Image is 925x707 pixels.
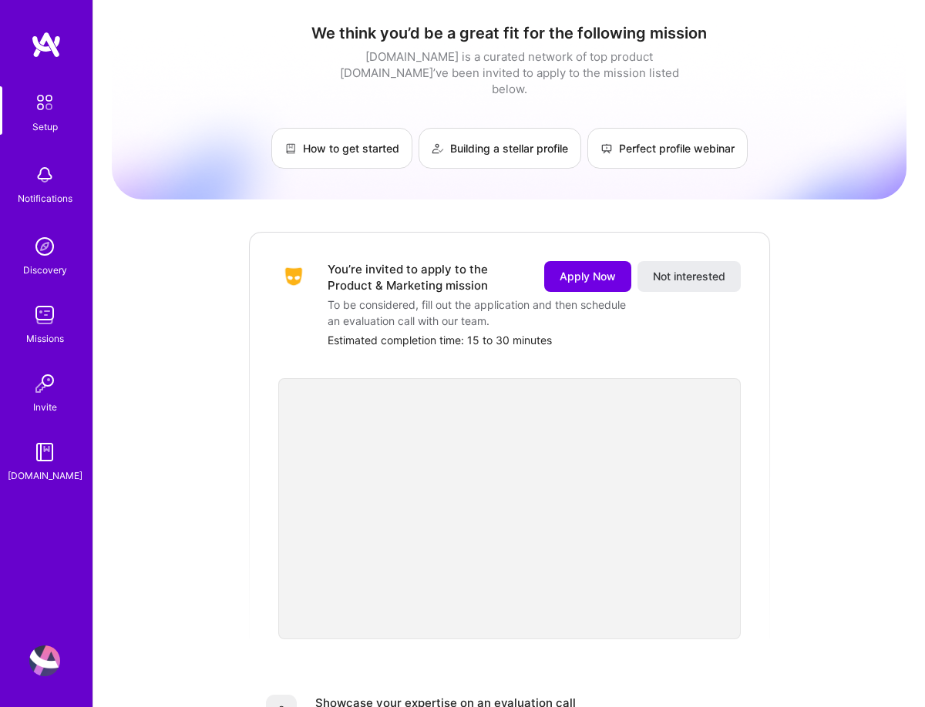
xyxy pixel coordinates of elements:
iframe: video [278,378,741,639]
h1: We think you’d be a great fit for the following mission [112,24,906,42]
a: How to get started [271,128,412,169]
div: [DOMAIN_NAME] is a curated network of top product [DOMAIN_NAME]’ve been invited to apply to the m... [336,49,683,97]
div: To be considered, fill out the application and then schedule an evaluation call with our team. [328,297,636,329]
span: Not interested [653,269,725,284]
img: User Avatar [29,645,60,676]
a: Building a stellar profile [419,128,581,169]
a: User Avatar [25,645,64,676]
div: [DOMAIN_NAME] [8,467,82,484]
img: Building a stellar profile [432,142,444,155]
img: setup [29,86,61,119]
img: bell [29,159,60,190]
div: Missions [26,330,64,347]
span: Apply Now [560,269,616,284]
img: Perfect profile webinar [600,142,613,155]
img: logo [31,31,62,59]
img: guide book [29,437,60,467]
div: Invite [33,399,57,415]
a: Perfect profile webinar [587,128,748,169]
div: Estimated completion time: 15 to 30 minutes [328,332,741,348]
img: Company Logo [278,265,309,288]
img: How to get started [284,142,297,155]
button: Not interested [637,261,741,292]
img: teamwork [29,300,60,330]
div: Notifications [18,190,72,206]
img: discovery [29,231,60,262]
div: Setup [32,119,58,135]
img: Invite [29,368,60,399]
div: Discovery [23,262,67,278]
div: You’re invited to apply to the Product & Marketing mission [328,261,526,293]
button: Apply Now [544,261,631,292]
